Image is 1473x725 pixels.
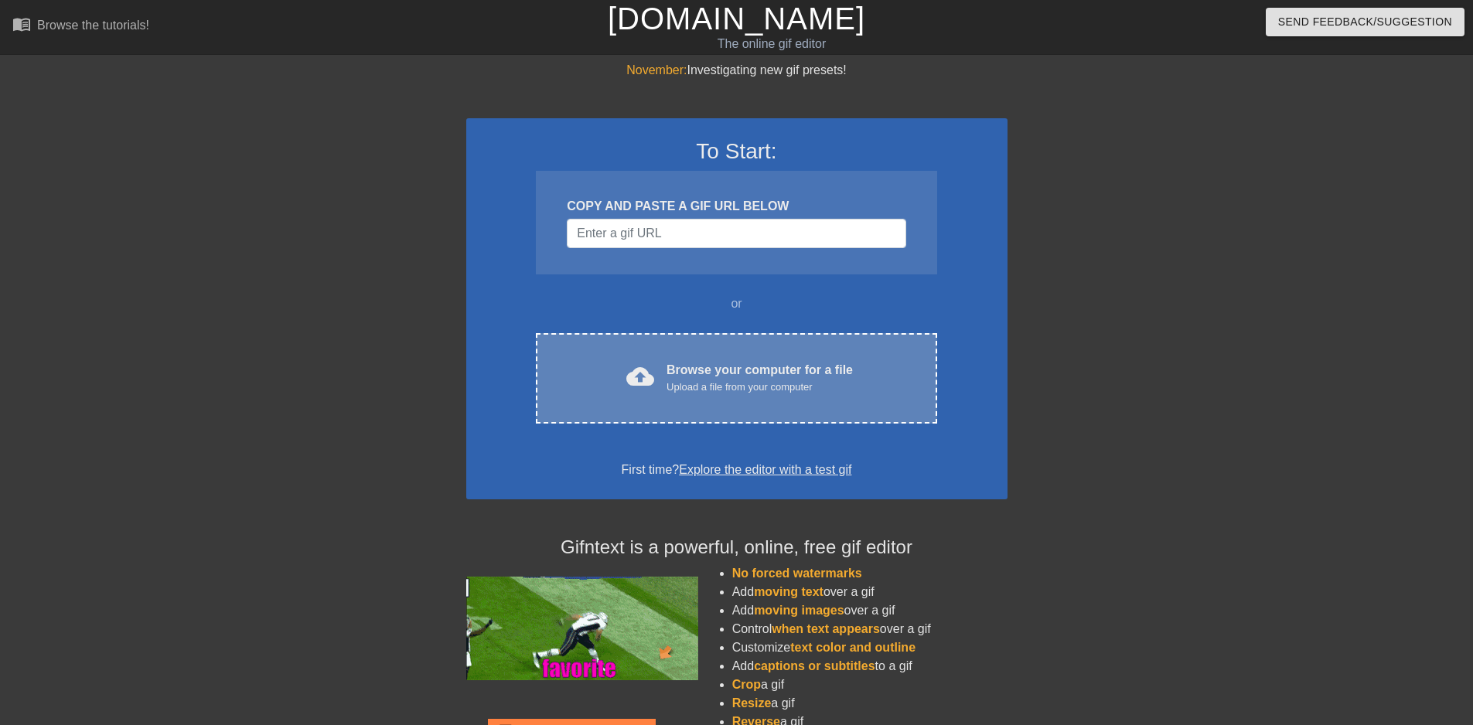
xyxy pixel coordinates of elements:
span: menu_book [12,15,31,33]
h4: Gifntext is a powerful, online, free gif editor [466,536,1008,559]
a: Explore the editor with a test gif [679,463,851,476]
div: The online gif editor [499,35,1045,53]
div: First time? [486,461,987,479]
button: Send Feedback/Suggestion [1266,8,1464,36]
li: Control over a gif [732,620,1008,638]
li: Customize [732,638,1008,657]
span: Crop [732,678,761,691]
input: Username [567,219,905,248]
h3: To Start: [486,138,987,165]
span: moving images [754,604,844,617]
li: Add over a gif [732,601,1008,620]
div: COPY AND PASTE A GIF URL BELOW [567,197,905,216]
li: a gif [732,694,1008,713]
span: captions or subtitles [754,659,875,672]
div: Browse your computer for a file [667,361,853,395]
div: Upload a file from your computer [667,380,853,395]
li: Add over a gif [732,583,1008,601]
span: moving text [754,585,823,598]
div: Investigating new gif presets! [466,61,1008,80]
div: or [506,294,967,313]
span: No forced watermarks [732,567,862,580]
div: Browse the tutorials! [37,19,149,32]
li: Add to a gif [732,657,1008,676]
span: cloud_upload [626,362,654,390]
span: November: [626,63,687,77]
span: when text appears [772,622,880,635]
a: [DOMAIN_NAME] [608,2,865,36]
img: football_small.gif [466,577,698,680]
span: text color and outline [790,641,916,654]
a: Browse the tutorials! [12,15,149,39]
span: Resize [732,696,772,710]
span: Send Feedback/Suggestion [1278,12,1452,32]
li: a gif [732,676,1008,694]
